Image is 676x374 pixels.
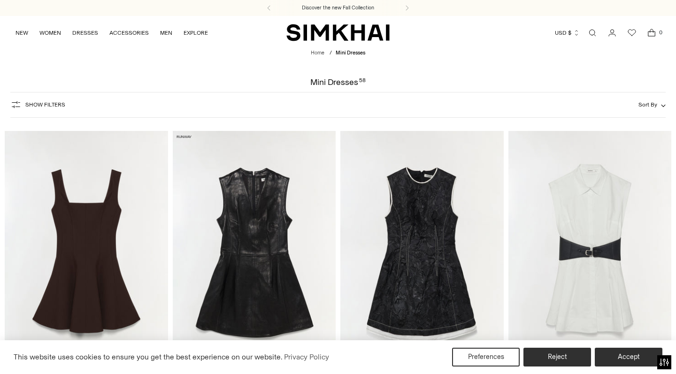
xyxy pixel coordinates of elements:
[523,348,591,366] button: Reject
[595,348,662,366] button: Accept
[642,23,661,42] a: Open cart modal
[184,23,208,43] a: EXPLORE
[638,101,657,108] span: Sort By
[336,50,365,56] span: Mini Dresses
[14,352,283,361] span: This website uses cookies to ensure you get the best experience on our website.
[310,78,365,86] h1: Mini Dresses
[15,23,28,43] a: NEW
[555,23,580,43] button: USD $
[286,23,390,42] a: SIMKHAI
[10,97,65,112] button: Show Filters
[452,348,520,366] button: Preferences
[311,50,324,56] a: Home
[330,49,332,57] div: /
[160,23,172,43] a: MEN
[283,350,330,364] a: Privacy Policy (opens in a new tab)
[638,99,666,110] button: Sort By
[359,78,366,86] div: 58
[603,23,622,42] a: Go to the account page
[72,23,98,43] a: DRESSES
[311,49,365,57] nav: breadcrumbs
[656,28,665,37] span: 0
[25,101,65,108] span: Show Filters
[109,23,149,43] a: ACCESSORIES
[302,4,374,12] a: Discover the new Fall Collection
[39,23,61,43] a: WOMEN
[583,23,602,42] a: Open search modal
[622,23,641,42] a: Wishlist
